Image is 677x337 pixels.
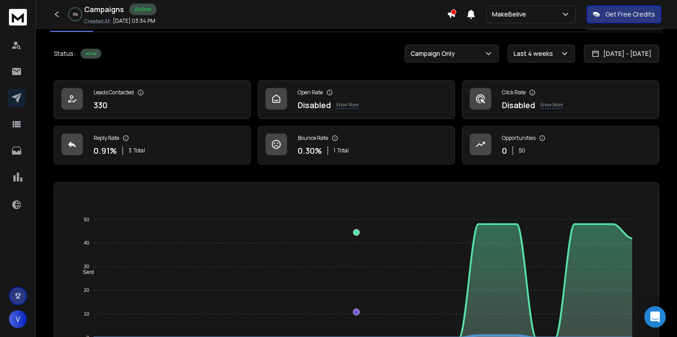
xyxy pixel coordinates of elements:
p: 0 [502,144,507,157]
p: Leads Contacted [94,89,134,96]
p: Opportunities [502,135,536,142]
p: $ 0 [518,147,525,154]
h1: Campaigns [84,4,124,15]
p: Last 4 weeks [514,49,557,58]
p: Know More [540,101,563,109]
p: Bounce Rate [298,135,328,142]
p: Open Rate [298,89,323,96]
p: Disabled [502,99,535,111]
a: Reply Rate0.91%3Total [54,126,251,164]
p: Created At: [84,18,111,25]
p: 330 [94,99,107,111]
p: Get Free Credits [605,10,655,19]
p: 0.30 % [298,144,322,157]
tspan: 10 [84,311,89,316]
tspan: 30 [84,264,89,269]
span: Total [133,147,145,154]
span: 3 [129,147,132,154]
p: Click Rate [502,89,526,96]
a: Click RateDisabledKnow More [462,80,659,119]
button: V [9,310,27,328]
p: Reply Rate [94,135,119,142]
p: MakeBelive [492,10,530,19]
tspan: 50 [84,217,89,222]
p: Status: [54,49,75,58]
div: Open Intercom Messenger [644,306,666,328]
tspan: 40 [84,240,89,246]
p: Campaign Only [411,49,458,58]
p: Disabled [298,99,331,111]
span: Sent [76,269,94,275]
p: [DATE] 03:34 PM [113,17,155,25]
a: Bounce Rate0.30%1Total [258,126,455,164]
a: Open RateDisabledKnow More [258,80,455,119]
button: Get Free Credits [587,5,661,23]
a: Opportunities0$0 [462,126,659,164]
div: Active [129,4,156,15]
div: Active [81,49,101,59]
img: logo [9,9,27,25]
p: 0 % [73,12,78,17]
span: Total [337,147,349,154]
p: Know More [336,101,359,109]
a: Leads Contacted330 [54,80,251,119]
span: 1 [334,147,335,154]
tspan: 20 [84,287,89,293]
button: [DATE] - [DATE] [584,45,659,63]
p: 0.91 % [94,144,117,157]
